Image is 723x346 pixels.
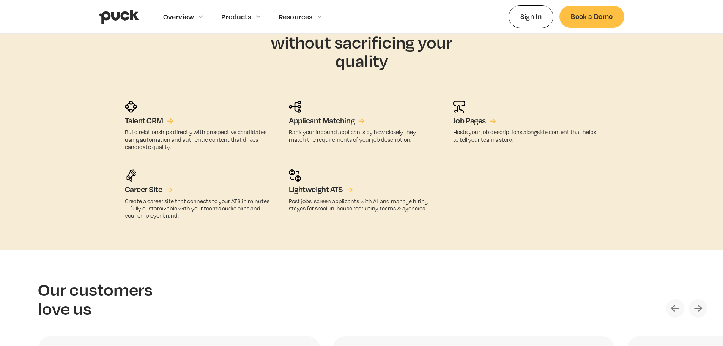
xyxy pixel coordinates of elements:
a: Sign In [509,5,554,28]
h5: Career Site [125,185,162,194]
a: Applicant Matching→ [289,116,365,126]
a: Book a Demo [559,6,624,27]
div: → [490,116,496,126]
h5: Job Pages [453,116,486,126]
div: Products [221,13,251,21]
p: Post jobs, screen applicants with AI, and manage hiring stages for small in-house recruiting team... [289,197,434,212]
div: Overview [163,13,194,21]
h2: Streamline your hiring without sacrificing your quality [250,14,474,70]
a: Talent CRM→ [125,116,174,126]
a: Career Site→ [125,185,173,194]
p: Create a career site that connects to your ATS in minutes—fully customizable with your team’s aud... [125,197,270,220]
p: Build relationships directly with prospective candidates using automation and authentic content t... [125,128,270,150]
div: Next slide [689,299,707,318]
div: Resources [279,13,313,21]
p: Rank your inbound applicants by how closely they match the requirements of your job description. [289,128,434,143]
h5: Applicant Matching [289,116,354,126]
a: Lightweight ATS→ [289,185,353,194]
h2: Our customers love us [38,280,159,318]
div: Previous slide [666,299,684,318]
div: → [358,116,365,126]
h5: Talent CRM [125,116,164,126]
a: Job Pages→ [453,116,496,126]
div: → [166,185,173,194]
div: → [167,116,173,126]
p: Hosts your job descriptions alongside content that helps to tell your team’s story. [453,128,599,143]
h5: Lightweight ATS [289,185,343,194]
div: → [347,185,353,194]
